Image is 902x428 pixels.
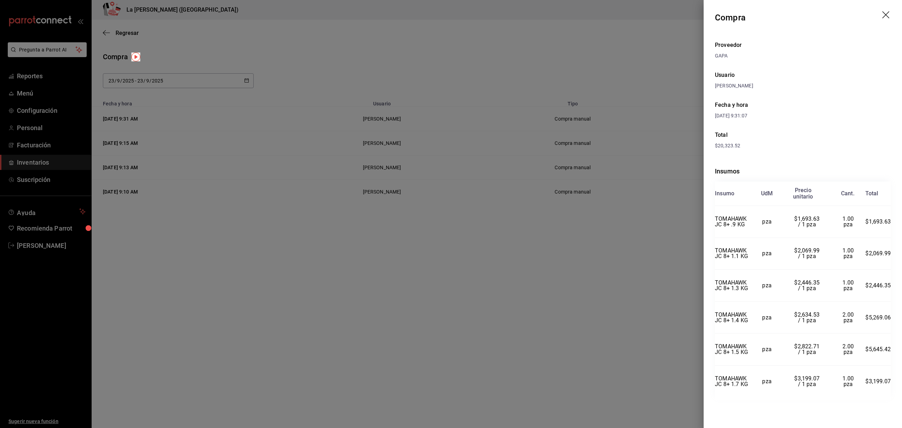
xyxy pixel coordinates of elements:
td: pza [751,365,783,397]
div: Precio unitario [793,187,813,200]
div: Cant. [841,190,854,197]
div: Usuario [715,71,891,79]
td: TOMAHAWK JC 8+ .9 KG [715,206,751,238]
span: 1.00 pza [842,279,855,292]
span: $20,323.52 [715,143,740,148]
div: GAPA [715,52,891,60]
td: TOMAHAWK JC 8+ 1.5 KG [715,334,751,366]
span: $2,069.99 [865,250,891,257]
span: $5,269.06 [865,314,891,321]
span: 2.00 pza [842,343,855,355]
span: $2,446.35 [865,282,891,289]
td: pza [751,206,783,238]
span: 1.00 pza [842,247,855,259]
div: Fecha y hora [715,101,803,109]
td: pza [751,270,783,302]
span: $3,199.07 / 1 pza [794,375,821,387]
img: Tooltip marker [131,53,140,61]
div: Total [865,190,878,197]
div: Total [715,131,891,139]
span: $1,693.63 / 1 pza [794,215,821,228]
div: Compra [715,11,746,24]
span: $2,069.99 / 1 pza [794,247,821,259]
span: $3,199.07 [865,378,891,385]
div: Insumo [715,190,734,197]
div: [DATE] 9:31:07 [715,112,803,120]
span: 1.00 pza [842,215,855,228]
span: 1.00 pza [842,375,855,387]
td: pza [751,334,783,366]
button: drag [882,11,891,20]
td: pza [751,301,783,334]
td: pza [751,238,783,270]
td: TOMAHAWK JC 8+ 1.7 KG [715,365,751,397]
td: TOMAHAWK JC 8+ 1.4 KG [715,301,751,334]
td: TOMAHAWK JC 8+ 1.3 KG [715,270,751,302]
div: Insumos [715,166,891,176]
div: [PERSON_NAME] [715,82,891,90]
span: $2,446.35 / 1 pza [794,279,821,292]
div: UdM [761,190,773,197]
span: $2,634.53 / 1 pza [794,311,821,324]
span: $2,822.71 / 1 pza [794,343,821,355]
span: $1,693.63 [865,218,891,225]
span: $5,645.42 [865,346,891,353]
td: TOMAHAWK JC 8+ 1.1 KG [715,238,751,270]
span: 2.00 pza [842,311,855,324]
div: Proveedor [715,41,891,49]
